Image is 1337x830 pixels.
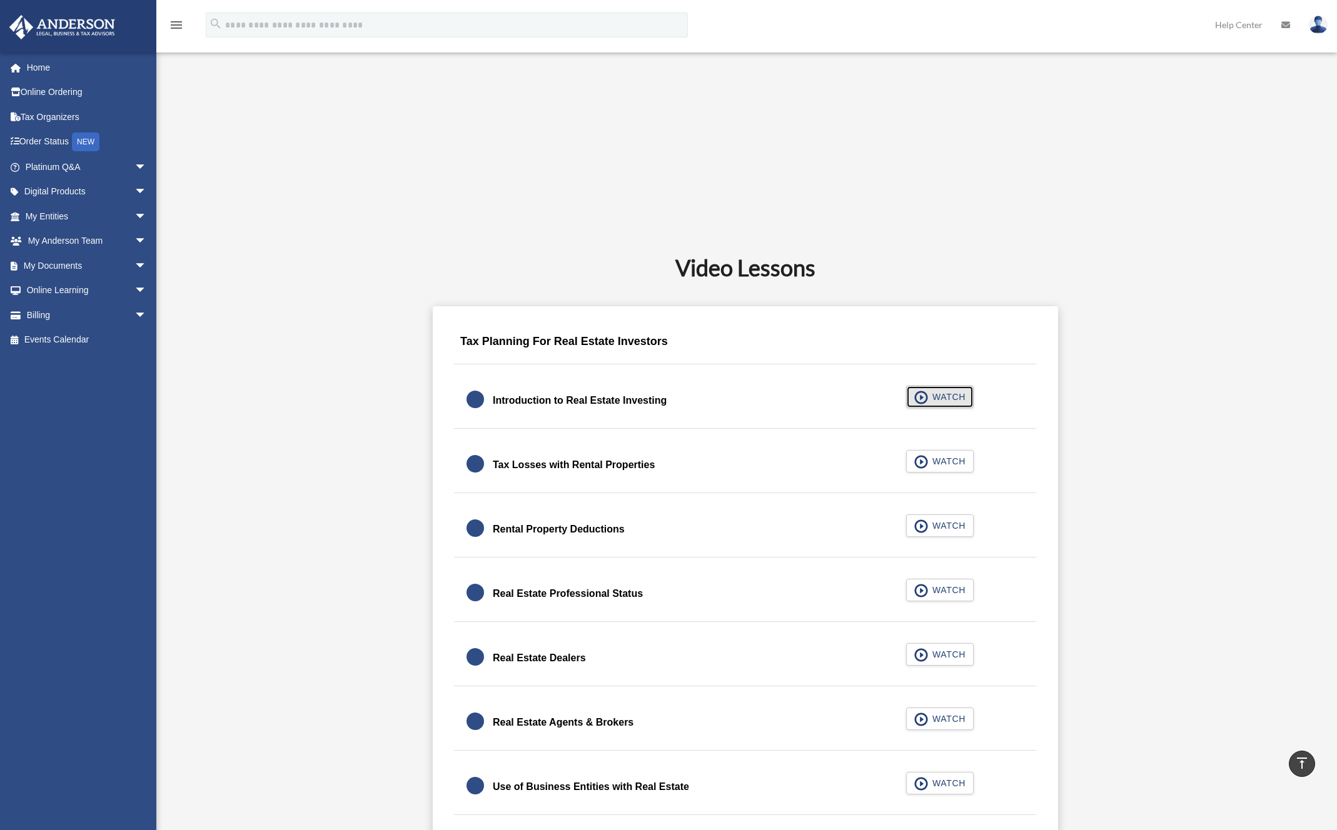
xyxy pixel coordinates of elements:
div: Real Estate Dealers [493,649,586,667]
a: Introduction to Real Estate Investing WATCH [467,386,1024,416]
button: WATCH [906,579,974,601]
span: WATCH [929,648,966,661]
a: Rental Property Deductions WATCH [467,514,1024,544]
div: Rental Property Deductions [493,521,625,538]
button: WATCH [906,643,974,666]
div: Real Estate Agents & Brokers [493,714,633,731]
div: Use of Business Entities with Real Estate [493,778,689,796]
span: arrow_drop_down [134,154,159,180]
button: WATCH [906,514,974,537]
a: Tax Organizers [9,104,166,129]
span: WATCH [929,712,966,725]
div: NEW [72,132,99,151]
i: vertical_align_top [1294,756,1309,771]
a: Real Estate Agents & Brokers WATCH [467,707,1024,737]
button: WATCH [906,386,974,408]
a: Real Estate Dealers WATCH [467,643,1024,673]
div: Real Estate Professional Status [493,585,643,602]
a: My Entitiesarrow_drop_down [9,204,166,229]
a: menu [169,22,184,32]
a: vertical_align_top [1289,751,1315,777]
img: Anderson Advisors Platinum Portal [6,15,119,39]
button: WATCH [906,707,974,730]
a: Real Estate Professional Status WATCH [467,579,1024,609]
a: Digital Productsarrow_drop_down [9,179,166,204]
span: arrow_drop_down [134,229,159,254]
img: User Pic [1309,16,1328,34]
a: Online Ordering [9,80,166,105]
button: WATCH [906,772,974,794]
h2: Video Lessons [285,252,1205,283]
a: My Documentsarrow_drop_down [9,253,166,278]
span: arrow_drop_down [134,302,159,328]
span: WATCH [929,519,966,532]
span: arrow_drop_down [134,179,159,205]
button: WATCH [906,450,974,472]
a: Home [9,55,166,80]
div: Tax Losses with Rental Properties [493,456,655,474]
span: arrow_drop_down [134,278,159,304]
span: arrow_drop_down [134,253,159,279]
a: Billingarrow_drop_down [9,302,166,327]
a: Online Learningarrow_drop_down [9,278,166,303]
a: Platinum Q&Aarrow_drop_down [9,154,166,179]
span: WATCH [929,391,966,403]
span: arrow_drop_down [134,204,159,229]
a: My Anderson Teamarrow_drop_down [9,229,166,254]
a: Order StatusNEW [9,129,166,155]
i: menu [169,17,184,32]
div: Introduction to Real Estate Investing [493,392,667,409]
a: Tax Losses with Rental Properties WATCH [467,450,1024,480]
span: WATCH [929,455,966,467]
i: search [209,17,223,31]
a: Events Calendar [9,327,166,352]
div: Tax Planning For Real Estate Investors [454,326,1036,365]
a: Use of Business Entities with Real Estate WATCH [467,772,1024,802]
span: WATCH [929,584,966,596]
span: WATCH [929,777,966,789]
